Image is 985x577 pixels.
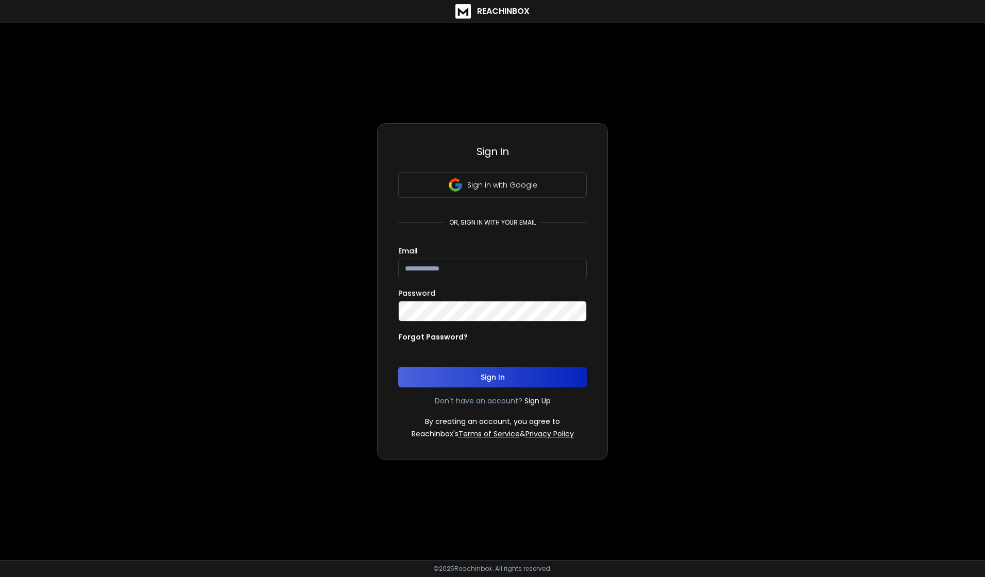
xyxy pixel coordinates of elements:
p: © 2025 Reachinbox. All rights reserved. [433,565,552,573]
a: Terms of Service [458,429,520,439]
p: By creating an account, you agree to [425,416,560,427]
p: Forgot Password? [398,332,468,342]
button: Sign in with Google [398,172,587,198]
h1: ReachInbox [477,5,530,18]
p: Sign in with Google [467,180,537,190]
p: Don't have an account? [435,396,522,406]
h3: Sign In [398,144,587,159]
a: Sign Up [524,396,551,406]
img: logo [455,4,471,19]
a: ReachInbox [455,4,530,19]
button: Sign In [398,367,587,387]
label: Password [398,290,435,297]
label: Email [398,247,418,254]
p: ReachInbox's & [412,429,574,439]
p: or, sign in with your email [445,218,540,227]
a: Privacy Policy [525,429,574,439]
